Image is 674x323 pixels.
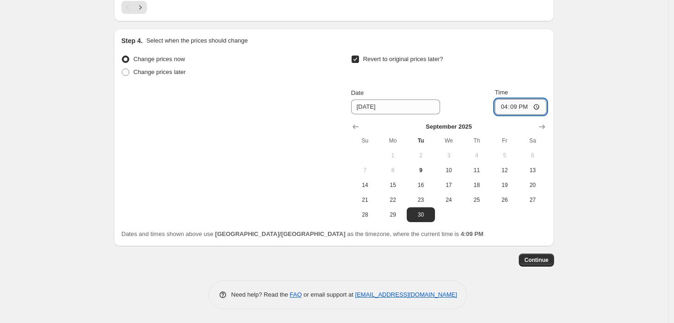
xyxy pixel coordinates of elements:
span: 19 [494,181,515,189]
span: 24 [439,196,459,204]
button: Friday September 26 2025 [491,193,518,207]
button: Tuesday September 30 2025 [407,207,435,222]
span: 7 [355,167,375,174]
span: 26 [494,196,515,204]
a: FAQ [290,291,302,298]
span: 18 [466,181,487,189]
button: Friday September 5 2025 [491,148,518,163]
span: 23 [410,196,431,204]
span: Th [466,137,487,144]
button: Next [134,1,147,14]
button: Saturday September 6 2025 [519,148,547,163]
span: 15 [383,181,403,189]
th: Monday [379,133,407,148]
button: Thursday September 25 2025 [463,193,491,207]
span: 11 [466,167,487,174]
button: Today Tuesday September 9 2025 [407,163,435,178]
button: Wednesday September 17 2025 [435,178,463,193]
span: Tu [410,137,431,144]
button: Friday September 12 2025 [491,163,518,178]
span: Date [351,89,364,96]
span: or email support at [302,291,355,298]
button: Tuesday September 16 2025 [407,178,435,193]
th: Tuesday [407,133,435,148]
span: 9 [410,167,431,174]
span: 12 [494,167,515,174]
th: Thursday [463,133,491,148]
th: Saturday [519,133,547,148]
button: Tuesday September 2 2025 [407,148,435,163]
span: 28 [355,211,375,218]
span: We [439,137,459,144]
span: 29 [383,211,403,218]
p: Select when the prices should change [146,36,248,45]
button: Saturday September 27 2025 [519,193,547,207]
button: Friday September 19 2025 [491,178,518,193]
button: Monday September 1 2025 [379,148,407,163]
button: Sunday September 7 2025 [351,163,379,178]
span: 3 [439,152,459,159]
span: Continue [524,256,548,264]
span: Su [355,137,375,144]
input: 12:00 [495,99,547,115]
span: Need help? Read the [231,291,290,298]
button: Monday September 8 2025 [379,163,407,178]
button: Monday September 29 2025 [379,207,407,222]
span: 20 [523,181,543,189]
span: 27 [523,196,543,204]
span: 4 [466,152,487,159]
button: Show next month, October 2025 [535,120,548,133]
button: Saturday September 13 2025 [519,163,547,178]
button: Thursday September 11 2025 [463,163,491,178]
h2: Step 4. [121,36,143,45]
button: Show previous month, August 2025 [349,120,362,133]
span: Mo [383,137,403,144]
button: Monday September 15 2025 [379,178,407,193]
button: Wednesday September 3 2025 [435,148,463,163]
span: 21 [355,196,375,204]
nav: Pagination [121,1,147,14]
span: Dates and times shown above use as the timezone, where the current time is [121,230,484,237]
input: 9/9/2025 [351,99,440,114]
button: Thursday September 18 2025 [463,178,491,193]
button: Continue [519,254,554,267]
b: [GEOGRAPHIC_DATA]/[GEOGRAPHIC_DATA] [215,230,345,237]
span: Change prices now [133,56,185,62]
span: Fr [494,137,515,144]
span: 13 [523,167,543,174]
span: 1 [383,152,403,159]
span: 5 [494,152,515,159]
span: 14 [355,181,375,189]
span: 10 [439,167,459,174]
th: Sunday [351,133,379,148]
span: 17 [439,181,459,189]
span: Time [495,89,508,96]
button: Sunday September 28 2025 [351,207,379,222]
button: Wednesday September 24 2025 [435,193,463,207]
th: Friday [491,133,518,148]
th: Wednesday [435,133,463,148]
span: 6 [523,152,543,159]
button: Saturday September 20 2025 [519,178,547,193]
button: Wednesday September 10 2025 [435,163,463,178]
button: Monday September 22 2025 [379,193,407,207]
span: Sa [523,137,543,144]
a: [EMAIL_ADDRESS][DOMAIN_NAME] [355,291,457,298]
span: 2 [410,152,431,159]
button: Sunday September 14 2025 [351,178,379,193]
span: 8 [383,167,403,174]
span: Revert to original prices later? [363,56,443,62]
span: 30 [410,211,431,218]
b: 4:09 PM [460,230,483,237]
button: Thursday September 4 2025 [463,148,491,163]
button: Sunday September 21 2025 [351,193,379,207]
button: Tuesday September 23 2025 [407,193,435,207]
span: 25 [466,196,487,204]
span: 22 [383,196,403,204]
span: Change prices later [133,68,186,75]
span: 16 [410,181,431,189]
